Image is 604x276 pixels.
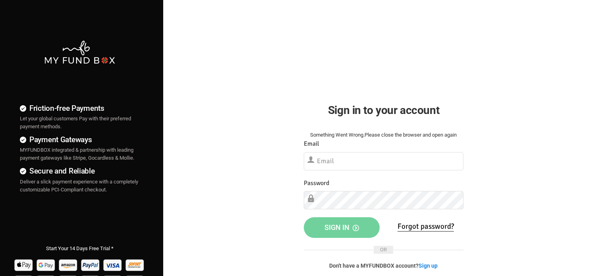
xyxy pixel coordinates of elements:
[304,139,319,149] label: Email
[102,257,124,273] img: Visa
[304,152,463,170] input: Email
[304,102,463,119] h2: Sign in to your account
[125,257,146,273] img: Sofort Pay
[20,147,134,161] span: MYFUNDBOX integrated & partnership with leading payment gateways like Stripe, Gocardless & Mollie.
[36,257,57,273] img: Google Pay
[324,223,359,232] span: Sign in
[20,179,138,193] span: Deliver a slick payment experience with a completely customizable PCI-Compliant checkout.
[304,178,329,188] label: Password
[398,222,454,232] a: Forgot password?
[20,134,139,145] h4: Payment Gateways
[20,165,139,177] h4: Secure and Reliable
[374,246,393,254] span: OR
[44,40,116,65] img: mfbwhite.png
[419,262,438,269] a: Sign up
[80,257,101,273] img: Paypal
[20,116,131,129] span: Let your global customers Pay with their preferred payment methods.
[14,257,35,273] img: Apple Pay
[304,262,463,270] p: Don't have a MYFUNDBOX account?
[20,102,139,114] h4: Friction-free Payments
[304,131,463,139] div: Something Went Wrong.Please close the browser and open again
[304,217,380,238] button: Sign in
[58,257,79,273] img: Amazon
